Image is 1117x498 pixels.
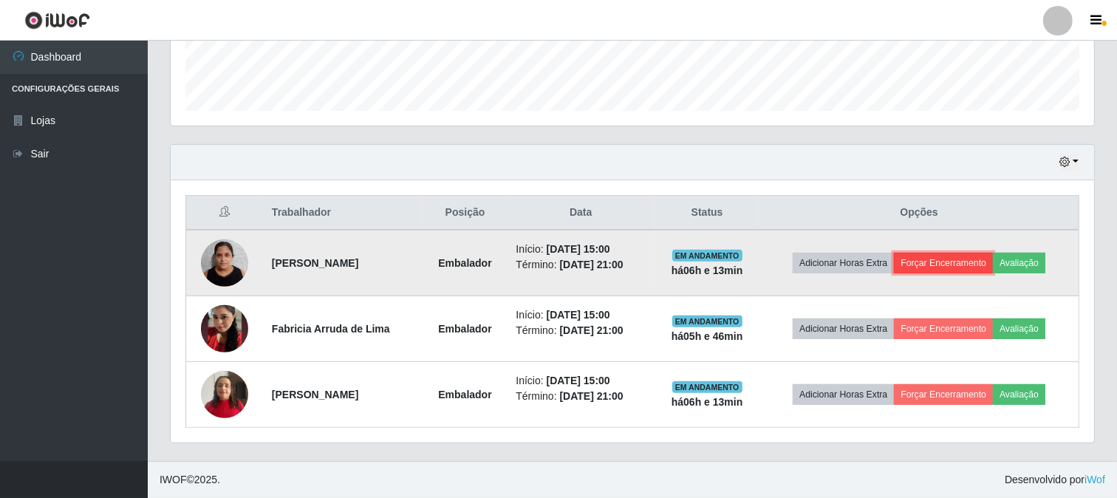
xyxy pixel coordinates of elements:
[201,287,248,371] img: 1734129237626.jpeg
[201,231,248,294] img: 1700330584258.jpeg
[438,323,491,335] strong: Embalador
[547,243,610,255] time: [DATE] 15:00
[672,265,743,276] strong: há 06 h e 13 min
[1084,474,1105,485] a: iWof
[759,196,1079,231] th: Opções
[655,196,759,231] th: Status
[993,318,1045,339] button: Avaliação
[507,196,655,231] th: Data
[560,324,624,336] time: [DATE] 21:00
[793,253,894,273] button: Adicionar Horas Extra
[24,11,90,30] img: CoreUI Logo
[672,250,742,262] span: EM ANDAMENTO
[672,381,742,393] span: EM ANDAMENTO
[516,323,646,338] li: Término:
[894,318,993,339] button: Forçar Encerramento
[438,257,491,269] strong: Embalador
[438,389,491,400] strong: Embalador
[201,363,248,426] img: 1737135977494.jpeg
[560,390,624,402] time: [DATE] 21:00
[894,384,993,405] button: Forçar Encerramento
[516,242,646,257] li: Início:
[516,257,646,273] li: Término:
[547,309,610,321] time: [DATE] 15:00
[263,196,423,231] th: Trabalhador
[993,253,1045,273] button: Avaliação
[272,257,358,269] strong: [PERSON_NAME]
[516,307,646,323] li: Início:
[547,375,610,386] time: [DATE] 15:00
[160,472,220,488] span: © 2025 .
[672,330,743,342] strong: há 05 h e 46 min
[272,389,358,400] strong: [PERSON_NAME]
[793,318,894,339] button: Adicionar Horas Extra
[894,253,993,273] button: Forçar Encerramento
[793,384,894,405] button: Adicionar Horas Extra
[160,474,187,485] span: IWOF
[423,196,508,231] th: Posição
[560,259,624,270] time: [DATE] 21:00
[1005,472,1105,488] span: Desenvolvido por
[516,373,646,389] li: Início:
[993,384,1045,405] button: Avaliação
[516,389,646,404] li: Término:
[672,315,742,327] span: EM ANDAMENTO
[672,396,743,408] strong: há 06 h e 13 min
[272,323,390,335] strong: Fabricia Arruda de Lima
